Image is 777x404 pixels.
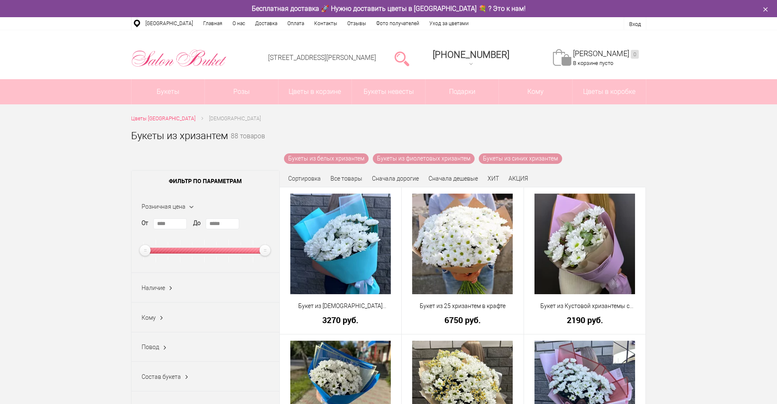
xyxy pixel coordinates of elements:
a: 3270 руб. [285,316,396,324]
span: [DEMOGRAPHIC_DATA] [209,116,261,122]
a: Сначала дешевые [429,175,478,182]
ins: 0 [631,50,639,59]
a: Розы [205,79,278,104]
a: Букеты из синих хризантем [479,153,562,164]
a: Букет из 25 хризантем в крафте [407,302,518,311]
a: Все товары [330,175,362,182]
a: Фото получателей [371,17,424,30]
a: Вход [629,21,641,27]
a: Главная [198,17,227,30]
a: 2190 руб. [529,316,640,324]
span: Кому [142,314,156,321]
span: Состав букета [142,373,181,380]
span: Цветы [GEOGRAPHIC_DATA] [131,116,196,122]
a: [STREET_ADDRESS][PERSON_NAME] [268,54,376,62]
a: Цветы [GEOGRAPHIC_DATA] [131,114,196,123]
a: Доставка [250,17,282,30]
span: Розничная цена [142,203,186,210]
a: Оплата [282,17,309,30]
img: Букет из 25 хризантем в крафте [412,194,513,294]
a: Букеты из белых хризантем [284,153,369,164]
a: Подарки [426,79,499,104]
span: Сортировка [288,175,321,182]
a: Букеты из фиолетовых хризантем [373,153,475,164]
span: Кому [499,79,572,104]
a: Букет из Кустовой хризантемы с [PERSON_NAME] [529,302,640,311]
span: В корзине пусто [573,60,613,66]
span: Повод [142,344,159,350]
h1: Букеты из хризантем [131,128,228,143]
small: 88 товаров [231,133,265,153]
a: Букеты невесты [352,79,425,104]
a: О нас [227,17,250,30]
div: Бесплатная доставка 🚀 Нужно доставить цветы в [GEOGRAPHIC_DATA] 💐 ? Это к нам! [125,4,653,13]
a: [PHONE_NUMBER] [428,47,514,70]
a: Контакты [309,17,342,30]
a: Букет из [DEMOGRAPHIC_DATA] кустовых [285,302,396,311]
span: Наличие [142,285,165,291]
label: До [193,219,201,228]
img: Букет из Кустовой хризантемы с Зеленью [534,194,635,294]
a: [PERSON_NAME] [573,49,639,59]
a: Уход за цветами [424,17,474,30]
span: [PHONE_NUMBER] [433,49,509,60]
img: Цветы Нижний Новгород [131,47,227,69]
a: Букеты [132,79,205,104]
a: Цветы в коробке [573,79,646,104]
a: 6750 руб. [407,316,518,324]
label: От [142,219,148,228]
a: Цветы в корзине [279,79,352,104]
a: Сначала дорогие [372,175,419,182]
a: Отзывы [342,17,371,30]
span: Фильтр по параметрам [132,171,279,192]
a: ХИТ [488,175,499,182]
a: АКЦИЯ [509,175,528,182]
a: [GEOGRAPHIC_DATA] [140,17,198,30]
img: Букет из хризантем кустовых [290,194,391,294]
